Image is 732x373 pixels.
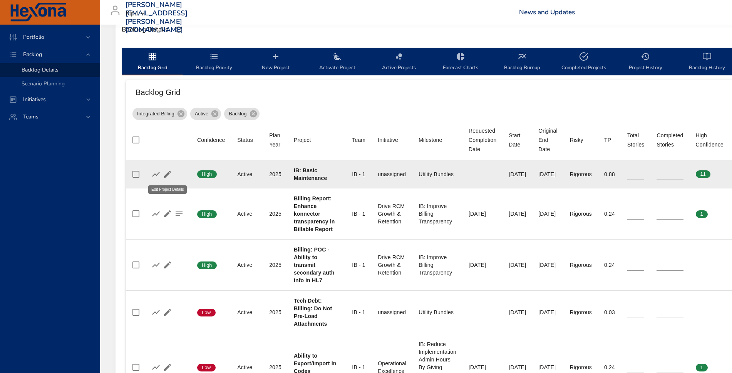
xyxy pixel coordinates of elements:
[237,363,257,371] div: Active
[538,363,557,371] div: [DATE]
[162,208,173,220] button: Edit Project Details
[224,108,259,120] div: Backlog
[150,259,162,271] button: Show Burnup
[132,110,179,118] span: Integrated Billing
[237,135,257,145] span: Status
[237,261,257,269] div: Active
[509,170,526,178] div: [DATE]
[150,168,162,180] button: Show Burnup
[352,363,365,371] div: IB - 1
[419,135,442,145] div: Milestone
[311,52,363,72] span: Activate Project
[604,135,611,145] div: TP
[197,135,225,145] div: Confidence
[269,363,281,371] div: 2025
[352,210,365,218] div: IB - 1
[419,202,456,225] div: IB: Improve Billing Transparency
[538,170,557,178] div: [DATE]
[352,261,365,269] div: IB - 1
[378,135,398,145] div: Initiative
[378,135,406,145] span: Initiative
[119,23,171,36] div: Backlog Details
[696,171,710,178] span: 11
[469,363,496,371] div: [DATE]
[378,135,398,145] div: Sort
[378,253,406,276] div: Drive RCM Growth & Retention
[604,135,615,145] span: TP
[469,210,496,218] div: [DATE]
[657,131,683,149] div: Completed Stories
[378,308,406,316] div: unassigned
[190,108,221,120] div: Active
[237,170,257,178] div: Active
[696,131,724,149] div: High Confidence
[558,52,610,72] span: Completed Projects
[627,131,645,149] div: Sort
[696,262,708,269] span: 0
[17,113,45,120] span: Teams
[538,126,557,154] div: Sort
[657,131,683,149] div: Sort
[419,308,456,316] div: Utility Bundles
[469,126,496,154] div: Requested Completion Date
[373,52,425,72] span: Active Projects
[126,8,147,20] div: Kipu
[604,135,611,145] div: Sort
[269,210,281,218] div: 2025
[509,131,526,149] div: Start Date
[419,253,456,276] div: IB: Improve Billing Transparency
[294,246,335,283] b: Billing: POC - Ability to transmit secondary auth info in HL7
[224,110,251,118] span: Backlog
[269,170,281,178] div: 2025
[173,208,185,220] button: Project Notes
[570,135,583,145] div: Risky
[696,211,708,218] span: 1
[294,135,311,145] div: Sort
[419,135,442,145] div: Sort
[352,308,365,316] div: IB - 1
[604,261,615,269] div: 0.24
[237,210,257,218] div: Active
[126,52,179,72] span: Backlog Grid
[570,135,583,145] div: Sort
[294,135,311,145] div: Project
[509,210,526,218] div: [DATE]
[696,309,708,316] span: 0
[570,210,592,218] div: Rigorous
[197,171,217,178] span: High
[538,210,557,218] div: [DATE]
[17,33,50,41] span: Portfolio
[352,135,365,145] span: Team
[294,298,332,327] b: Tech Debt: Billing: Do Not Pre-Load Attachments
[162,306,173,318] button: Edit Project Details
[519,8,575,17] a: News and Updates
[150,208,162,220] button: Show Burnup
[17,51,48,58] span: Backlog
[469,261,496,269] div: [DATE]
[509,131,526,149] div: Sort
[509,363,526,371] div: [DATE]
[619,52,672,72] span: Project History
[162,259,173,271] button: Edit Project Details
[696,131,724,149] div: Sort
[294,135,340,145] span: Project
[538,308,557,316] div: [DATE]
[696,364,708,371] span: 1
[269,261,281,269] div: 2025
[237,308,257,316] div: Active
[22,80,65,87] span: Scenario Planning
[190,110,213,118] span: Active
[538,261,557,269] div: [DATE]
[627,131,645,149] span: Total Stories
[378,202,406,225] div: Drive RCM Growth & Retention
[269,131,281,149] div: Plan Year
[604,308,615,316] div: 0.03
[294,195,335,232] b: Billing Report: Enhance konnector transparency in Billable Report
[150,361,162,373] button: Show Burnup
[237,135,253,145] div: Status
[162,361,173,373] button: Edit Project Details
[604,363,615,371] div: 0.24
